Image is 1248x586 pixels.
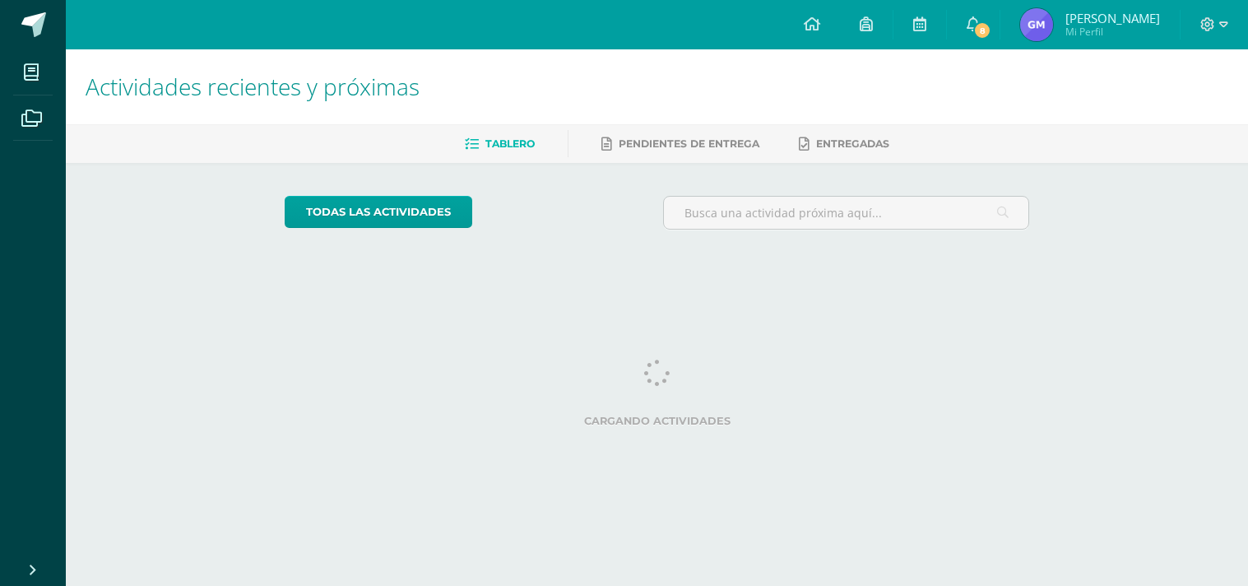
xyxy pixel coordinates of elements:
a: Entregadas [799,131,889,157]
span: Mi Perfil [1065,25,1160,39]
span: [PERSON_NAME] [1065,10,1160,26]
input: Busca una actividad próxima aquí... [664,197,1028,229]
img: ad2bd013f3348d105c09b976828ea45c.png [1020,8,1053,41]
a: Pendientes de entrega [601,131,759,157]
span: 8 [973,21,991,40]
span: Pendientes de entrega [619,137,759,150]
span: Tablero [485,137,535,150]
span: Entregadas [816,137,889,150]
span: Actividades recientes y próximas [86,71,420,102]
a: Tablero [465,131,535,157]
label: Cargando actividades [285,415,1029,427]
a: todas las Actividades [285,196,472,228]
